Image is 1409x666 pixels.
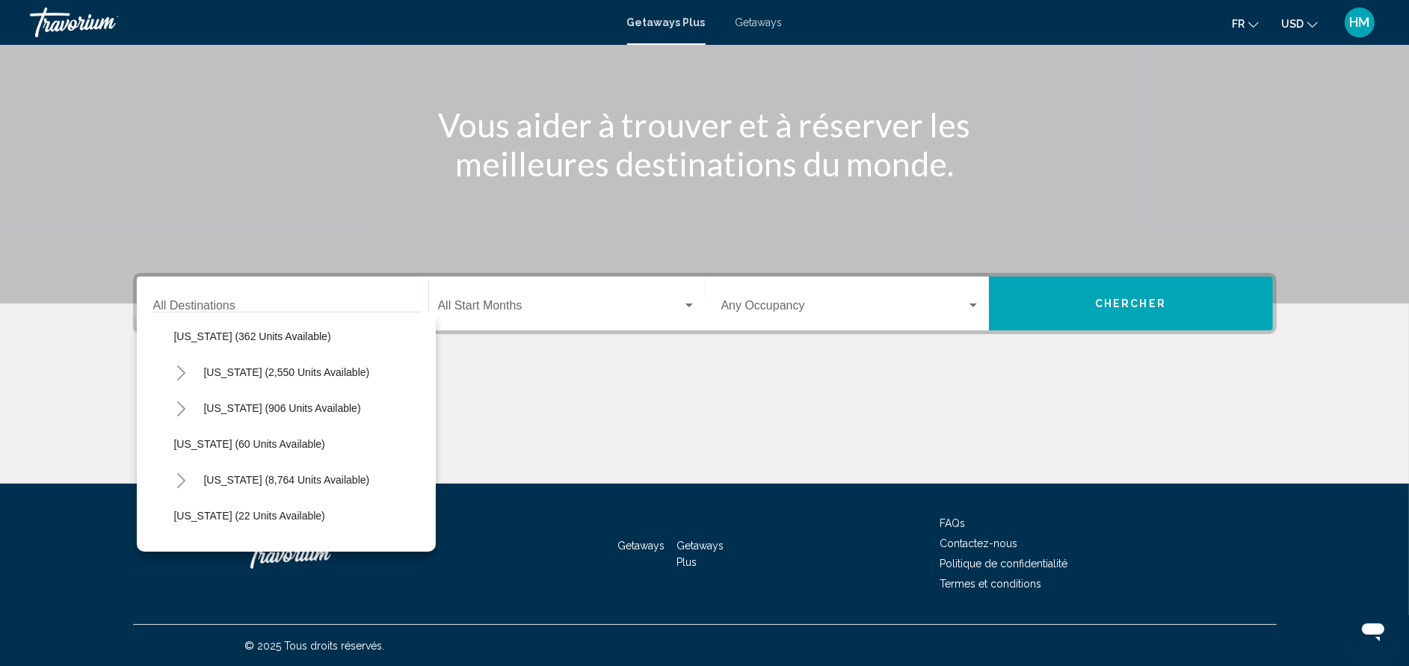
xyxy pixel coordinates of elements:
[174,438,325,450] span: [US_STATE] (60 units available)
[1340,7,1379,38] button: User Menu
[676,540,724,568] a: Getaways Plus
[940,517,966,529] a: FAQs
[167,427,333,461] button: [US_STATE] (60 units available)
[627,16,706,28] a: Getaways Plus
[425,105,985,183] h1: Vous aider à trouver et à réserver les meilleures destinations du monde.
[245,531,395,576] a: Travorium
[204,402,361,414] span: [US_STATE] (906 units available)
[1281,13,1318,34] button: Change currency
[618,540,665,552] a: Getaways
[167,499,333,533] button: [US_STATE] (22 units available)
[167,357,197,387] button: Toggle California (2,550 units available)
[174,510,325,522] span: [US_STATE] (22 units available)
[167,319,339,354] button: [US_STATE] (362 units available)
[989,277,1273,330] button: Chercher
[940,537,1018,549] a: Contactez-nous
[940,558,1068,570] a: Politique de confidentialité
[197,355,377,389] button: [US_STATE] (2,550 units available)
[197,391,369,425] button: [US_STATE] (906 units available)
[167,465,197,495] button: Toggle Florida (8,764 units available)
[1349,606,1397,654] iframe: Bouton de lancement de la fenêtre de messagerie
[1232,13,1259,34] button: Change language
[174,330,331,342] span: [US_STATE] (362 units available)
[167,537,197,567] button: Toggle Hawaii (74 units available)
[204,366,370,378] span: [US_STATE] (2,550 units available)
[1281,18,1304,30] span: USD
[1095,298,1166,310] span: Chercher
[197,463,377,497] button: [US_STATE] (8,764 units available)
[736,16,783,28] a: Getaways
[940,578,1042,590] a: Termes et conditions
[137,277,1273,330] div: Search widget
[1232,18,1245,30] span: fr
[1350,15,1370,30] span: HM
[197,534,363,569] button: [US_STATE] (74 units available)
[245,640,385,652] span: © 2025 Tous droits réservés.
[30,7,612,37] a: Travorium
[204,474,370,486] span: [US_STATE] (8,764 units available)
[167,393,197,423] button: Toggle Colorado (906 units available)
